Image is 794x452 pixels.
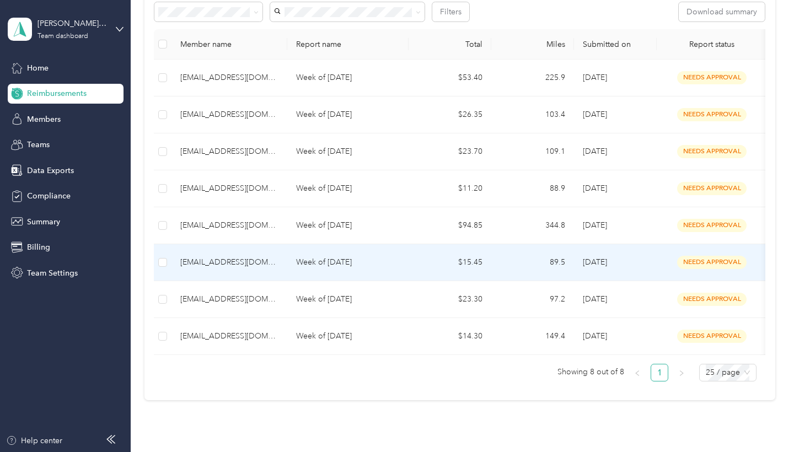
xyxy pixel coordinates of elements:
[6,435,62,446] button: Help center
[679,2,765,21] button: Download summary
[491,170,574,207] td: 88.9
[27,88,87,99] span: Reimbursements
[27,190,71,202] span: Compliance
[27,267,78,279] span: Team Settings
[634,370,641,376] span: left
[296,182,400,195] p: Week of [DATE]
[677,293,747,305] span: needs approval
[491,60,574,96] td: 225.9
[180,182,278,195] div: [EMAIL_ADDRESS][DOMAIN_NAME]
[37,18,106,29] div: [PERSON_NAME] Remodeling
[409,281,491,318] td: $23.30
[673,364,690,381] li: Next Page
[491,133,574,170] td: 109.1
[583,184,607,193] span: [DATE]
[409,60,491,96] td: $53.40
[27,114,61,125] span: Members
[180,109,278,121] div: [EMAIL_ADDRESS][DOMAIN_NAME]
[409,244,491,281] td: $15.45
[432,2,469,21] button: Filters
[677,219,747,232] span: needs approval
[500,40,565,49] div: Miles
[666,40,758,49] span: Report status
[491,244,574,281] td: 89.5
[583,294,607,304] span: [DATE]
[677,330,747,342] span: needs approval
[409,170,491,207] td: $11.20
[180,330,278,342] div: [EMAIL_ADDRESS][DOMAIN_NAME]
[27,165,74,176] span: Data Exports
[296,109,400,121] p: Week of [DATE]
[296,330,400,342] p: Week of [DATE]
[180,72,278,84] div: [EMAIL_ADDRESS][DOMAIN_NAME]
[677,182,747,195] span: needs approval
[180,293,278,305] div: [EMAIL_ADDRESS][DOMAIN_NAME]
[287,29,409,60] th: Report name
[409,207,491,244] td: $94.85
[732,390,794,452] iframe: Everlance-gr Chat Button Frame
[491,281,574,318] td: 97.2
[583,220,607,230] span: [DATE]
[491,207,574,244] td: 344.8
[583,331,607,341] span: [DATE]
[491,318,574,355] td: 149.4
[677,256,747,268] span: needs approval
[706,364,750,381] span: 25 / page
[27,216,60,228] span: Summary
[296,72,400,84] p: Week of [DATE]
[296,256,400,268] p: Week of [DATE]
[409,96,491,133] td: $26.35
[417,40,482,49] div: Total
[629,364,646,381] button: left
[180,146,278,158] div: [EMAIL_ADDRESS][DOMAIN_NAME]
[677,145,747,158] span: needs approval
[678,370,685,376] span: right
[409,318,491,355] td: $14.30
[296,219,400,232] p: Week of [DATE]
[27,139,50,150] span: Teams
[583,147,607,156] span: [DATE]
[677,108,747,121] span: needs approval
[583,110,607,119] span: [DATE]
[583,73,607,82] span: [DATE]
[171,29,287,60] th: Member name
[296,293,400,305] p: Week of [DATE]
[491,96,574,133] td: 103.4
[180,40,278,49] div: Member name
[557,364,624,380] span: Showing 8 out of 8
[673,364,690,381] button: right
[677,71,747,84] span: needs approval
[409,133,491,170] td: $23.70
[583,257,607,267] span: [DATE]
[180,256,278,268] div: [EMAIL_ADDRESS][DOMAIN_NAME]
[27,241,50,253] span: Billing
[296,146,400,158] p: Week of [DATE]
[37,33,88,40] div: Team dashboard
[574,29,657,60] th: Submitted on
[651,364,668,381] a: 1
[699,364,757,381] div: Page Size
[629,364,646,381] li: Previous Page
[180,219,278,232] div: [EMAIL_ADDRESS][DOMAIN_NAME]
[27,62,49,74] span: Home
